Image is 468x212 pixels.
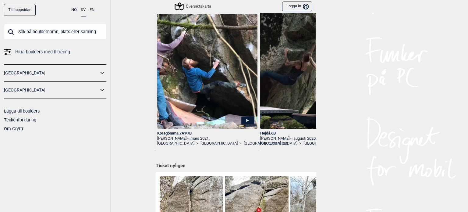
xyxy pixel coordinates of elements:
a: Teckenförklaring [4,117,36,122]
span: Ψ [184,131,187,135]
button: NO [71,4,77,16]
div: [PERSON_NAME] - [260,136,360,141]
div: Översiktskarta [175,3,211,10]
span: > [299,141,301,146]
span: > [196,141,198,146]
span: i augusti 2020. [292,136,317,141]
a: Hitta boulders med filtrering [4,48,106,56]
div: [PERSON_NAME] - [157,136,257,141]
span: i mars 2021. [189,136,210,141]
h1: Tickat nyligen [156,163,312,169]
img: Emil pa Koragomma [157,14,257,129]
button: SV [81,4,86,16]
a: [GEOGRAPHIC_DATA] [260,141,297,146]
a: [GEOGRAPHIC_DATA] [200,141,238,146]
a: Till toppsidan [4,4,36,16]
input: Sök på bouldernamn, plats eller samling [4,24,106,40]
div: Hejdå , 6B [260,131,360,136]
button: Logga in [282,2,312,12]
a: [GEOGRAPHIC_DATA] [4,69,98,77]
a: Lägga till boulders [4,109,40,113]
span: Hitta boulders med filtrering [15,48,70,56]
a: [GEOGRAPHIC_DATA] [157,141,194,146]
a: [GEOGRAPHIC_DATA] öst [244,141,287,146]
a: [GEOGRAPHIC_DATA] [303,141,341,146]
span: > [239,141,242,146]
div: Koragömma , 7A 7B [157,131,257,136]
a: Om Gryttr [4,126,23,131]
a: [GEOGRAPHIC_DATA] [4,86,98,95]
button: EN [90,4,94,16]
